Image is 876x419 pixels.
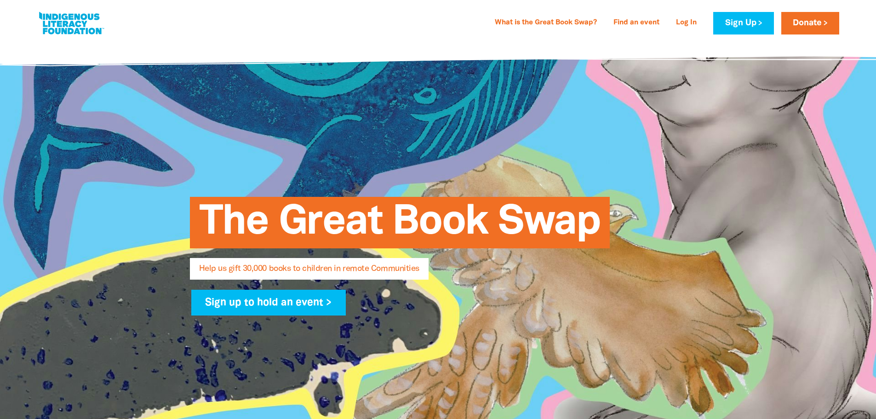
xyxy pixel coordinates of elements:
a: Log In [670,16,702,30]
a: Sign up to hold an event > [191,290,346,316]
a: What is the Great Book Swap? [489,16,602,30]
span: The Great Book Swap [199,204,601,248]
a: Find an event [608,16,665,30]
a: Donate [781,12,839,34]
a: Sign Up [713,12,773,34]
span: Help us gift 30,000 books to children in remote Communities [199,265,419,280]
